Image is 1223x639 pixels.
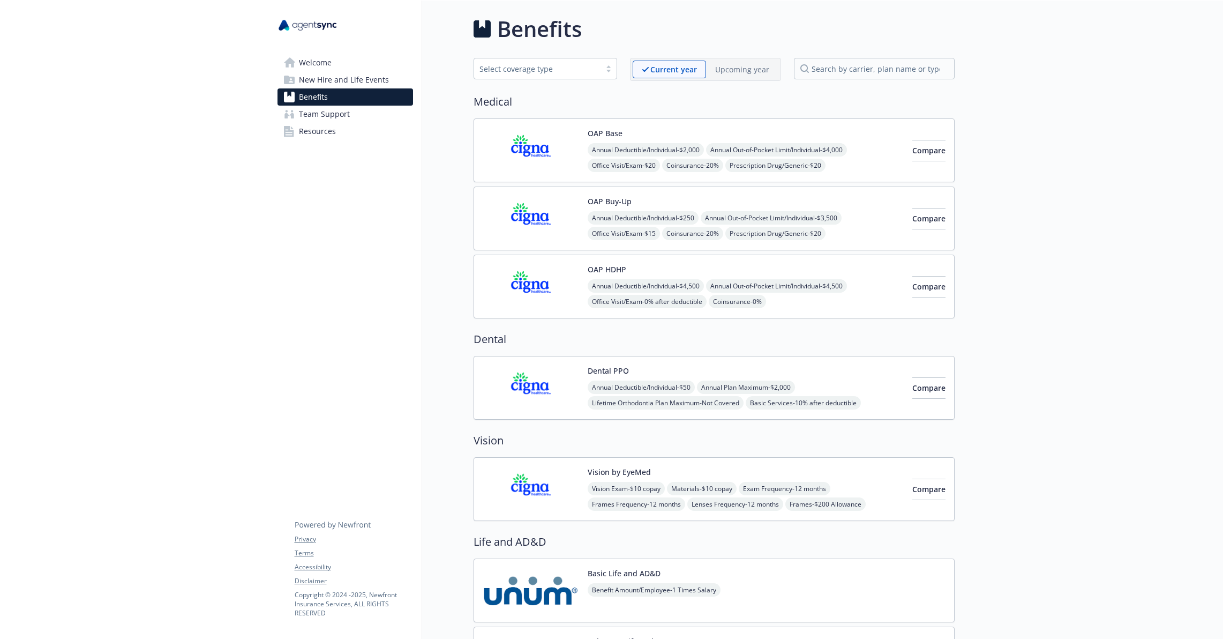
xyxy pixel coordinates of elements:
span: Prescription Drug/Generic - $20 [725,159,826,172]
span: Office Visit/Exam - 0% after deductible [588,295,707,308]
span: Prescription Drug/Generic - $20 [725,227,826,240]
a: Terms [295,548,412,558]
span: Annual Out-of-Pocket Limit/Individual - $4,000 [706,143,847,157]
span: New Hire and Life Events [299,71,389,88]
span: Basic Services - 10% after deductible [746,396,861,410]
span: Compare [912,213,946,224]
button: OAP HDHP [588,264,626,275]
span: Benefits [299,88,328,106]
p: Current year [650,64,697,75]
span: Annual Deductible/Individual - $250 [588,211,699,225]
span: Annual Deductible/Individual - $4,500 [588,279,704,293]
h2: Dental [474,331,955,347]
p: Copyright © 2024 - 2025 , Newfront Insurance Services, ALL RIGHTS RESERVED [295,590,412,618]
div: Select coverage type [479,63,595,75]
span: Coinsurance - 20% [662,227,723,240]
p: Upcoming year [715,64,769,75]
h2: Life and AD&D [474,534,955,550]
span: Annual Out-of-Pocket Limit/Individual - $4,500 [706,279,847,293]
span: Office Visit/Exam - $20 [588,159,660,172]
img: CIGNA carrier logo [483,365,579,411]
button: Compare [912,140,946,161]
input: search by carrier, plan name or type [794,58,955,79]
img: CIGNA carrier logo [483,466,579,512]
span: Team Support [299,106,350,123]
button: Vision by EyeMed [588,466,651,478]
span: Exam Frequency - 12 months [739,482,830,495]
button: Compare [912,479,946,500]
span: Compare [912,484,946,494]
span: Annual Plan Maximum - $2,000 [697,381,795,394]
a: Accessibility [295,562,412,572]
span: Compare [912,145,946,155]
h2: Vision [474,433,955,449]
span: Materials - $10 copay [667,482,737,495]
a: Privacy [295,534,412,544]
span: Vision Exam - $10 copay [588,482,665,495]
span: Compare [912,383,946,393]
button: Compare [912,208,946,229]
span: Lenses Frequency - 12 months [687,497,783,511]
span: Welcome [299,54,332,71]
a: New Hire and Life Events [277,71,413,88]
button: Basic Life and AD&D [588,568,661,579]
a: Welcome [277,54,413,71]
span: Annual Deductible/Individual - $2,000 [588,143,704,157]
a: Benefits [277,88,413,106]
span: Lifetime Orthodontia Plan Maximum - Not Covered [588,396,744,410]
h2: Medical [474,94,955,110]
a: Resources [277,123,413,140]
img: UNUM carrier logo [483,568,579,613]
img: CIGNA carrier logo [483,196,579,241]
button: Dental PPO [588,365,629,376]
span: Compare [912,281,946,292]
span: Resources [299,123,336,140]
a: Disclaimer [295,576,412,586]
a: Team Support [277,106,413,123]
span: Annual Out-of-Pocket Limit/Individual - $3,500 [701,211,842,225]
span: Frames - $200 Allowance [785,497,866,511]
img: CIGNA carrier logo [483,128,579,173]
img: CIGNA carrier logo [483,264,579,309]
span: Annual Deductible/Individual - $50 [588,381,695,394]
span: Benefit Amount/Employee - 1 Times Salary [588,583,721,597]
span: Frames Frequency - 12 months [588,497,685,511]
button: OAP Buy-Up [588,196,632,207]
span: Coinsurance - 20% [662,159,723,172]
button: OAP Base [588,128,622,139]
h1: Benefits [497,13,582,45]
span: Coinsurance - 0% [709,295,766,308]
button: Compare [912,377,946,399]
span: Office Visit/Exam - $15 [588,227,660,240]
button: Compare [912,276,946,298]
